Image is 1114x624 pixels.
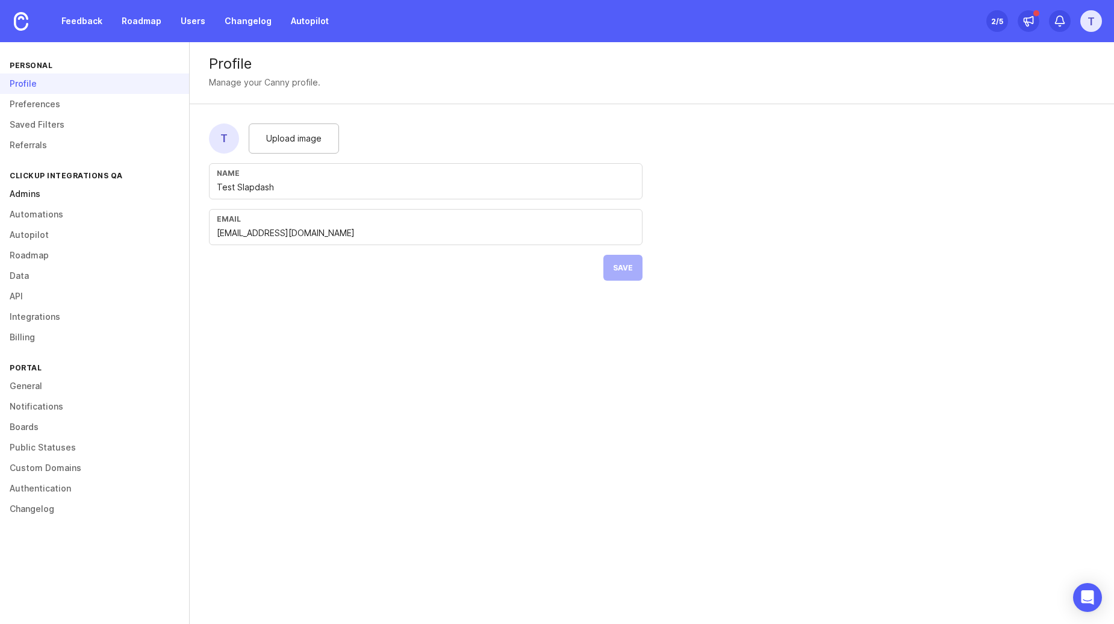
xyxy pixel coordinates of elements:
div: Name [217,169,635,178]
a: Changelog [217,10,279,32]
a: Users [173,10,213,32]
a: Feedback [54,10,110,32]
div: Email [217,214,635,223]
span: Upload image [266,132,322,145]
div: Open Intercom Messenger [1073,583,1102,612]
a: Roadmap [114,10,169,32]
button: 2/5 [986,10,1008,32]
div: Profile [209,57,1095,71]
a: Autopilot [284,10,336,32]
div: 2 /5 [991,13,1003,30]
img: Canny Home [14,12,28,31]
div: Manage your Canny profile. [209,76,320,89]
button: T [1080,10,1102,32]
div: T [209,123,239,154]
